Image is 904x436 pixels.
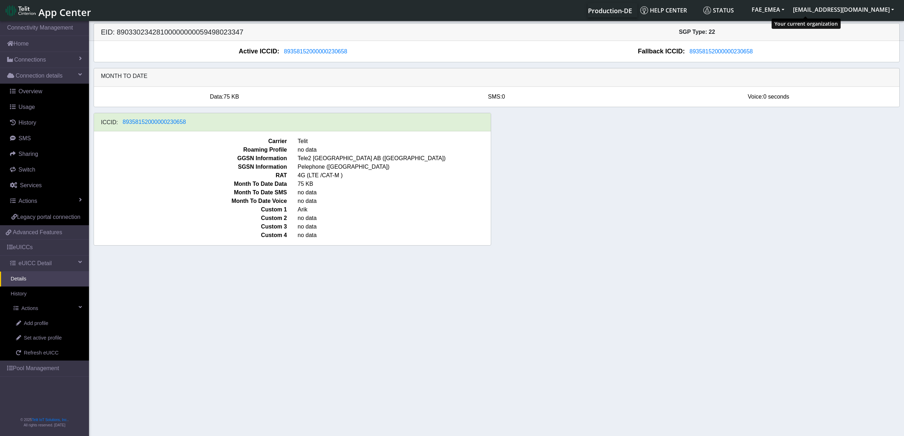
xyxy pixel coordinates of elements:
[19,167,35,173] span: Switch
[3,84,89,99] a: Overview
[292,154,496,163] span: Tele2 [GEOGRAPHIC_DATA] AB ([GEOGRAPHIC_DATA])
[19,88,42,94] span: Overview
[292,205,496,214] span: Arik
[3,162,89,178] a: Switch
[292,197,496,205] span: no data
[292,180,496,188] span: 75 KB
[101,73,892,79] h6: Month to date
[3,115,89,131] a: History
[772,19,841,29] div: Your current organization
[6,3,90,18] a: App Center
[89,222,293,231] span: Custom 3
[588,3,632,17] a: Your current platform instance
[638,47,685,56] span: Fallback ICCID:
[292,214,496,222] span: no data
[3,131,89,146] a: SMS
[24,320,48,327] span: Add profile
[19,198,37,204] span: Actions
[5,331,89,346] a: Set active profile
[747,3,789,16] button: FAE_EMEA
[3,301,89,316] a: Actions
[640,6,687,14] span: Help center
[3,146,89,162] a: Sharing
[700,3,747,17] a: Status
[292,163,496,171] span: Pelephone ([GEOGRAPHIC_DATA])
[19,259,52,268] span: eUICC Detail
[3,193,89,209] a: Actions
[14,56,46,64] span: Connections
[13,228,62,237] span: Advanced Features
[292,222,496,231] span: no data
[89,197,293,205] span: Month To Date Voice
[19,120,36,126] span: History
[748,94,763,100] span: Voice:
[292,231,496,240] span: no data
[24,349,59,357] span: Refresh eUICC
[96,28,497,36] h5: EID: 89033023428100000000059498023347
[19,104,35,110] span: Usage
[3,178,89,193] a: Services
[703,6,711,14] img: status.svg
[89,214,293,222] span: Custom 2
[3,256,89,271] a: eUICC Detail
[588,6,632,15] span: Production-DE
[19,135,31,141] span: SMS
[6,5,36,16] img: logo-telit-cinterion-gw-new.png
[89,137,293,146] span: Carrier
[224,94,239,100] span: 75 KB
[284,48,347,54] span: 89358152000000230658
[5,346,89,361] a: Refresh eUICC
[19,151,38,157] span: Sharing
[685,47,757,56] button: 89358152000000230658
[679,29,715,35] span: SGP Type: 22
[89,171,293,180] span: RAT
[89,188,293,197] span: Month To Date SMS
[689,48,753,54] span: 89358152000000230658
[101,119,118,126] h6: ICCID:
[89,205,293,214] span: Custom 1
[3,99,89,115] a: Usage
[16,72,63,80] span: Connection details
[32,418,68,422] a: Telit IoT Solutions, Inc.
[21,305,38,312] span: Actions
[239,47,279,56] span: Active ICCID:
[38,6,91,19] span: App Center
[292,171,496,180] span: 4G (LTE /CAT-M )
[118,117,191,127] button: 89358152000000230658
[703,6,734,14] span: Status
[123,119,186,125] span: 89358152000000230658
[292,188,496,197] span: no data
[210,94,224,100] span: Data:
[89,180,293,188] span: Month To Date Data
[89,231,293,240] span: Custom 4
[24,334,62,342] span: Set active profile
[789,3,898,16] button: [EMAIL_ADDRESS][DOMAIN_NAME]
[292,137,496,146] span: Telit
[20,182,42,188] span: Services
[640,6,648,14] img: knowledge.svg
[89,154,293,163] span: GGSN Information
[89,146,293,154] span: Roaming Profile
[502,94,505,100] span: 0
[5,316,89,331] a: Add profile
[763,94,789,100] span: 0 seconds
[488,94,502,100] span: SMS:
[17,214,80,220] span: Legacy portal connection
[292,146,496,154] span: no data
[279,47,352,56] button: 89358152000000230658
[89,163,293,171] span: SGSN Information
[637,3,700,17] a: Help center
